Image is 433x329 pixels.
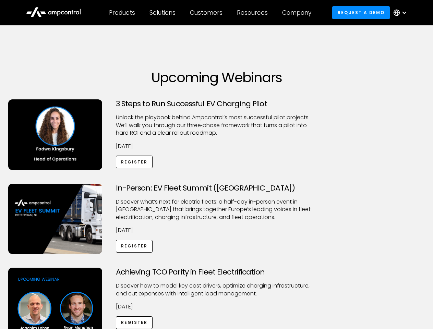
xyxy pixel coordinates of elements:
h3: 3 Steps to Run Successful EV Charging Pilot [116,99,317,108]
p: [DATE] [116,303,317,310]
div: Company [282,9,311,16]
div: Resources [237,9,268,16]
div: Solutions [149,9,176,16]
p: Unlock the playbook behind Ampcontrol’s most successful pilot projects. We’ll walk you through ou... [116,114,317,137]
p: [DATE] [116,227,317,234]
p: [DATE] [116,143,317,150]
div: Products [109,9,135,16]
div: Customers [190,9,222,16]
a: Register [116,240,153,253]
a: Request a demo [332,6,390,19]
p: ​Discover what’s next for electric fleets: a half-day in-person event in [GEOGRAPHIC_DATA] that b... [116,198,317,221]
a: Register [116,156,153,168]
p: Discover how to model key cost drivers, optimize charging infrastructure, and cut expenses with i... [116,282,317,297]
h3: Achieving TCO Parity in Fleet Electrification [116,268,317,277]
a: Register [116,316,153,329]
h3: In-Person: EV Fleet Summit ([GEOGRAPHIC_DATA]) [116,184,317,193]
h1: Upcoming Webinars [8,69,425,86]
